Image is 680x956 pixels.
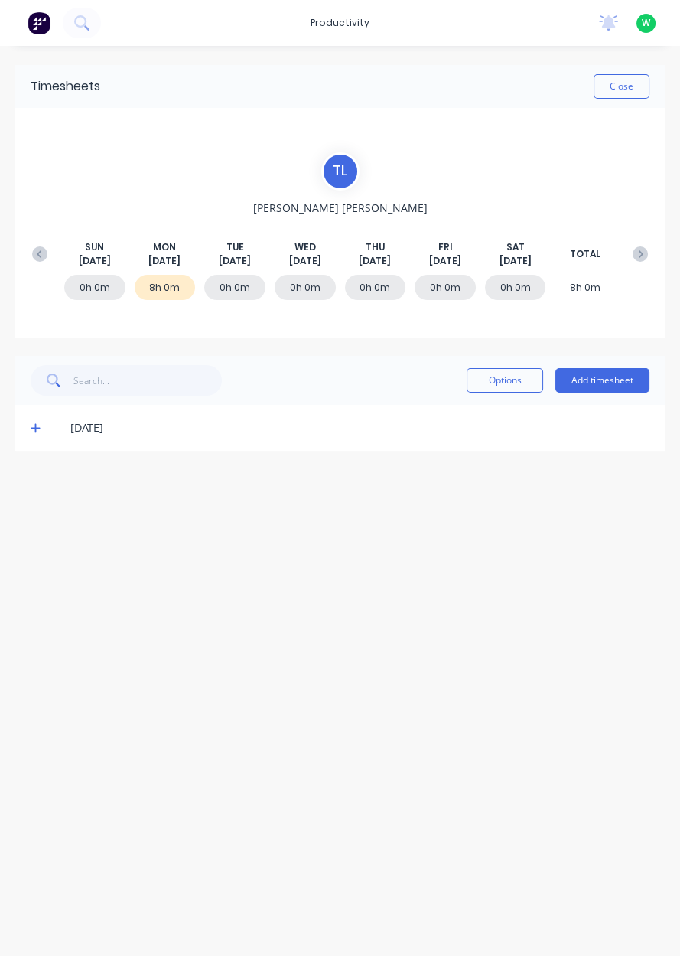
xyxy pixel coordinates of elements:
button: Options [467,368,543,393]
div: 0h 0m [415,275,476,300]
span: MON [153,240,176,254]
span: [DATE] [148,254,181,268]
input: Search... [73,365,223,396]
button: Close [594,74,649,99]
span: THU [366,240,385,254]
div: 0h 0m [204,275,265,300]
div: 0h 0m [275,275,336,300]
div: 8h 0m [555,275,616,300]
span: SUN [85,240,104,254]
div: Timesheets [31,77,100,96]
img: Factory [28,11,50,34]
span: [DATE] [499,254,532,268]
div: 0h 0m [64,275,125,300]
span: [DATE] [429,254,461,268]
div: 0h 0m [345,275,406,300]
span: [DATE] [79,254,111,268]
div: T L [321,152,360,191]
div: 8h 0m [135,275,196,300]
span: WED [294,240,316,254]
span: TOTAL [570,247,600,261]
span: [PERSON_NAME] [PERSON_NAME] [253,200,428,216]
span: W [642,16,650,30]
span: FRI [438,240,452,254]
span: [DATE] [359,254,391,268]
div: [DATE] [70,419,649,436]
div: productivity [303,11,377,34]
span: SAT [506,240,525,254]
button: Add timesheet [555,368,649,393]
span: [DATE] [289,254,321,268]
span: [DATE] [219,254,251,268]
div: 0h 0m [485,275,546,300]
span: TUE [226,240,244,254]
